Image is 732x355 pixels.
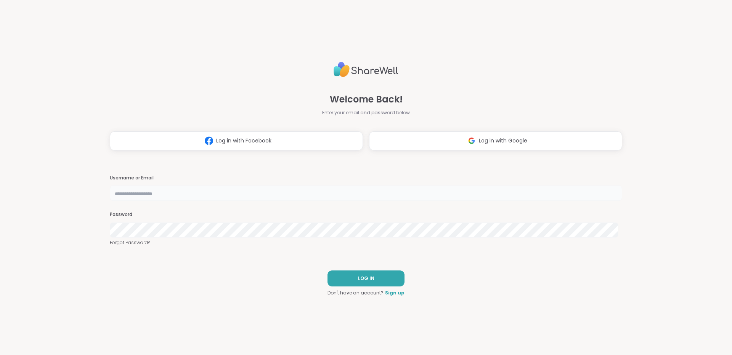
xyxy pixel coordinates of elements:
[369,131,622,150] button: Log in with Google
[322,109,410,116] span: Enter your email and password below
[479,137,527,145] span: Log in with Google
[330,93,403,106] span: Welcome Back!
[358,275,374,282] span: LOG IN
[216,137,271,145] span: Log in with Facebook
[385,289,405,296] a: Sign up
[110,175,622,181] h3: Username or Email
[327,289,384,296] span: Don't have an account?
[110,131,363,150] button: Log in with Facebook
[464,134,479,148] img: ShareWell Logomark
[327,270,405,286] button: LOG IN
[110,239,622,246] a: Forgot Password?
[110,211,622,218] h3: Password
[334,59,398,80] img: ShareWell Logo
[202,134,216,148] img: ShareWell Logomark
